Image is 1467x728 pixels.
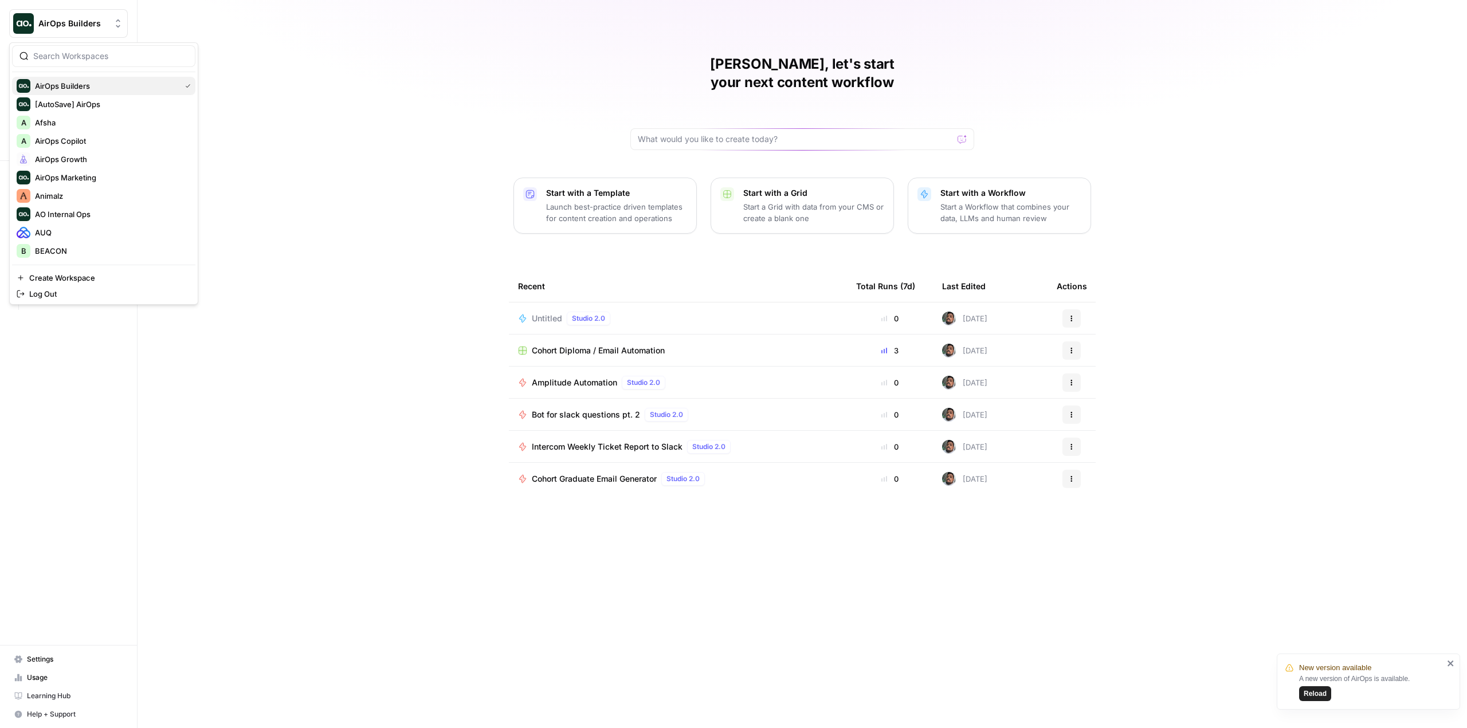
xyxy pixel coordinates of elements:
[12,286,195,302] a: Log Out
[532,377,617,388] span: Amplitude Automation
[35,227,186,238] span: AUQ
[856,313,924,324] div: 0
[9,42,198,305] div: Workspace: AirOps Builders
[546,201,687,224] p: Launch best-practice driven templates for content creation and operations
[942,472,956,486] img: u93l1oyz1g39q1i4vkrv6vz0p6p4
[518,472,838,486] a: Cohort Graduate Email GeneratorStudio 2.0
[942,376,987,389] div: [DATE]
[35,245,186,257] span: BEACON
[532,441,682,452] span: Intercom Weekly Ticket Report to Slack
[666,474,700,484] span: Studio 2.0
[17,207,30,221] img: AO Internal Ops Logo
[942,312,987,325] div: [DATE]
[856,441,924,452] div: 0
[1057,270,1087,302] div: Actions
[743,201,884,224] p: Start a Grid with data from your CMS or create a blank one
[942,440,987,454] div: [DATE]
[940,187,1081,199] p: Start with a Workflow
[35,135,186,147] span: AirOps Copilot
[17,226,30,239] img: AUQ Logo
[1447,659,1455,668] button: close
[743,187,884,199] p: Start with a Grid
[942,270,986,302] div: Last Edited
[711,178,894,234] button: Start with a GridStart a Grid with data from your CMS or create a blank one
[650,410,683,420] span: Studio 2.0
[9,9,128,38] button: Workspace: AirOps Builders
[35,190,186,202] span: Animalz
[9,668,128,687] a: Usage
[856,473,924,485] div: 0
[518,312,838,325] a: UntitledStudio 2.0
[856,377,924,388] div: 0
[856,345,924,356] div: 3
[942,408,956,422] img: u93l1oyz1g39q1i4vkrv6vz0p6p4
[532,313,562,324] span: Untitled
[942,408,987,422] div: [DATE]
[692,442,725,452] span: Studio 2.0
[532,473,657,485] span: Cohort Graduate Email Generator
[27,691,123,701] span: Learning Hub
[35,80,176,92] span: AirOps Builders
[29,288,186,300] span: Log Out
[518,270,838,302] div: Recent
[940,201,1081,224] p: Start a Workflow that combines your data, LLMs and human review
[9,705,128,723] button: Help + Support
[35,154,186,165] span: AirOps Growth
[21,245,26,257] span: B
[1304,688,1327,699] span: Reload
[532,345,665,356] span: Cohort Diploma / Email Automation
[35,117,186,128] span: Afsha
[21,117,26,128] span: A
[518,440,838,454] a: Intercom Weekly Ticket Report to SlackStudio 2.0
[942,344,987,357] div: [DATE]
[9,687,128,705] a: Learning Hub
[35,208,186,220] span: AO Internal Ops
[29,272,186,284] span: Create Workspace
[17,79,30,93] img: AirOps Builders Logo
[942,312,956,325] img: u93l1oyz1g39q1i4vkrv6vz0p6p4
[638,133,953,145] input: What would you like to create today?
[33,50,188,62] input: Search Workspaces
[1299,662,1371,674] span: New version available
[13,13,34,34] img: AirOps Builders Logo
[856,270,915,302] div: Total Runs (7d)
[942,376,956,389] img: u93l1oyz1g39q1i4vkrv6vz0p6p4
[627,377,660,388] span: Studio 2.0
[38,18,108,29] span: AirOps Builders
[17,97,30,111] img: [AutoSave] AirOps Logo
[518,408,838,422] a: Bot for slack questions pt. 2Studio 2.0
[532,409,640,420] span: Bot for slack questions pt. 2
[942,344,956,357] img: u93l1oyz1g39q1i4vkrv6vz0p6p4
[572,313,605,324] span: Studio 2.0
[12,270,195,286] a: Create Workspace
[17,189,30,203] img: Animalz Logo
[513,178,697,234] button: Start with a TemplateLaunch best-practice driven templates for content creation and operations
[942,472,987,486] div: [DATE]
[518,376,838,389] a: Amplitude AutomationStudio 2.0
[942,440,956,454] img: u93l1oyz1g39q1i4vkrv6vz0p6p4
[17,171,30,184] img: AirOps Marketing Logo
[35,172,186,183] span: AirOps Marketing
[908,178,1091,234] button: Start with a WorkflowStart a Workflow that combines your data, LLMs and human review
[27,672,123,683] span: Usage
[27,709,123,719] span: Help + Support
[1299,686,1331,701] button: Reload
[630,55,974,92] h1: [PERSON_NAME], let's start your next content workflow
[27,654,123,664] span: Settings
[35,99,186,110] span: [AutoSave] AirOps
[546,187,687,199] p: Start with a Template
[1299,674,1444,701] div: A new version of AirOps is available.
[9,650,128,668] a: Settings
[856,409,924,420] div: 0
[17,152,30,166] img: AirOps Growth Logo
[21,135,26,147] span: A
[518,345,838,356] a: Cohort Diploma / Email Automation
